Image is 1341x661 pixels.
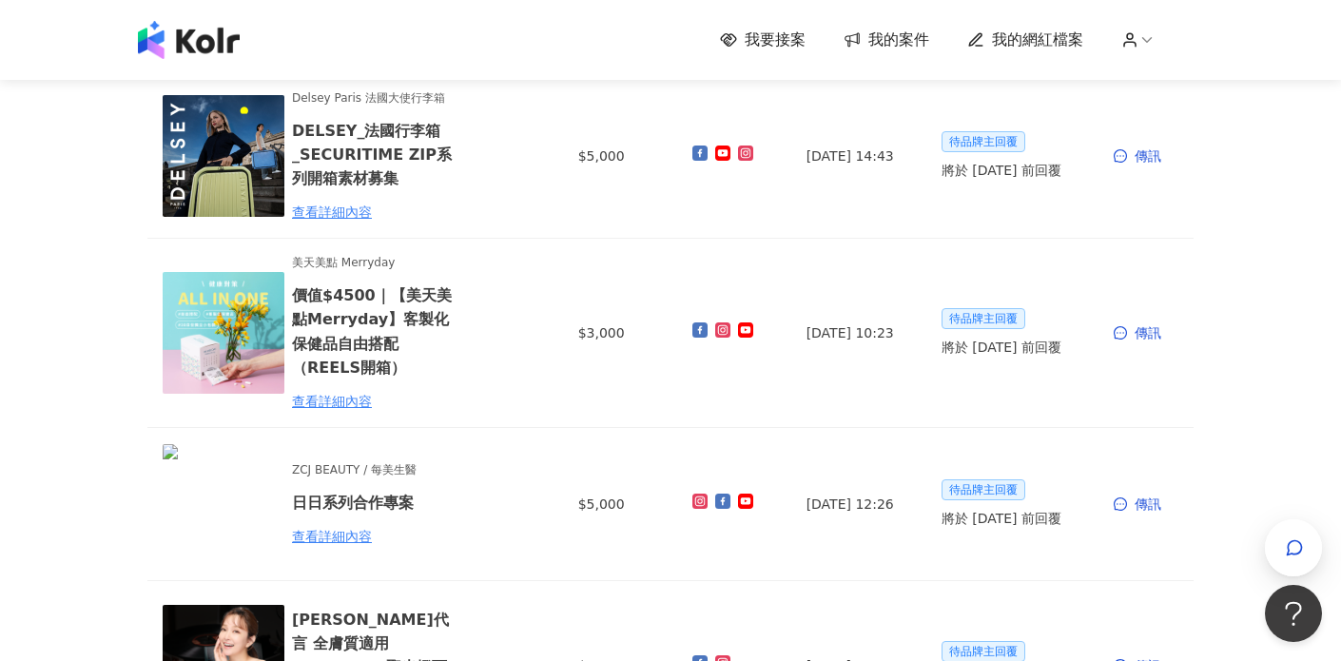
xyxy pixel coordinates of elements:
span: message [1114,149,1127,163]
div: 傳訊 [1114,494,1178,515]
span: 待品牌主回覆 [942,308,1025,329]
span: 將於 [DATE] 前回覆 [942,337,1061,358]
a: 我的案件 [844,29,929,50]
h6: 價值$4500｜【美天美點Merryday】客製化保健品自由搭配（REELS開箱） [292,283,458,379]
td: $5,000 [563,428,677,581]
div: 傳訊 [1114,146,1178,166]
a: 我的網紅檔案 [967,29,1083,50]
td: $5,000 [563,74,677,239]
img: 日日系列 [163,444,231,465]
img: 【DELSEY】SECURITIME ZIP旅行箱 [163,95,284,217]
div: 查看詳細內容 [292,526,458,547]
span: Delsey Paris 法國大使行李箱 [292,89,458,107]
td: [DATE] 14:43 [791,74,926,239]
span: 將於 [DATE] 前回覆 [942,508,1061,529]
div: 查看詳細內容 [292,202,458,223]
span: message [1114,497,1127,511]
div: 查看詳細內容 [292,391,458,412]
td: [DATE] 10:23 [791,239,926,427]
span: message [1114,326,1127,340]
img: logo [138,21,240,59]
td: $3,000 [563,239,677,427]
img: 客製化保健食品 [163,272,284,394]
span: 美天美點 Merryday [292,254,458,272]
span: ZCJ BEAUTY / 每美生醫 [292,461,458,479]
span: 待品牌主回覆 [942,479,1025,500]
span: 我要接案 [745,29,806,50]
a: 我要接案 [720,29,806,50]
span: 我的網紅檔案 [992,29,1083,50]
span: 待品牌主回覆 [942,131,1025,152]
div: 傳訊 [1114,322,1178,343]
h6: DELSEY_法國行李箱_SECURITIME ZIP系列開箱素材募集 [292,119,458,190]
h6: 日日系列合作專案 [292,491,458,515]
span: 將於 [DATE] 前回覆 [942,160,1061,181]
span: 我的案件 [868,29,929,50]
td: [DATE] 12:26 [791,428,926,581]
iframe: Help Scout Beacon - Open [1265,585,1322,642]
